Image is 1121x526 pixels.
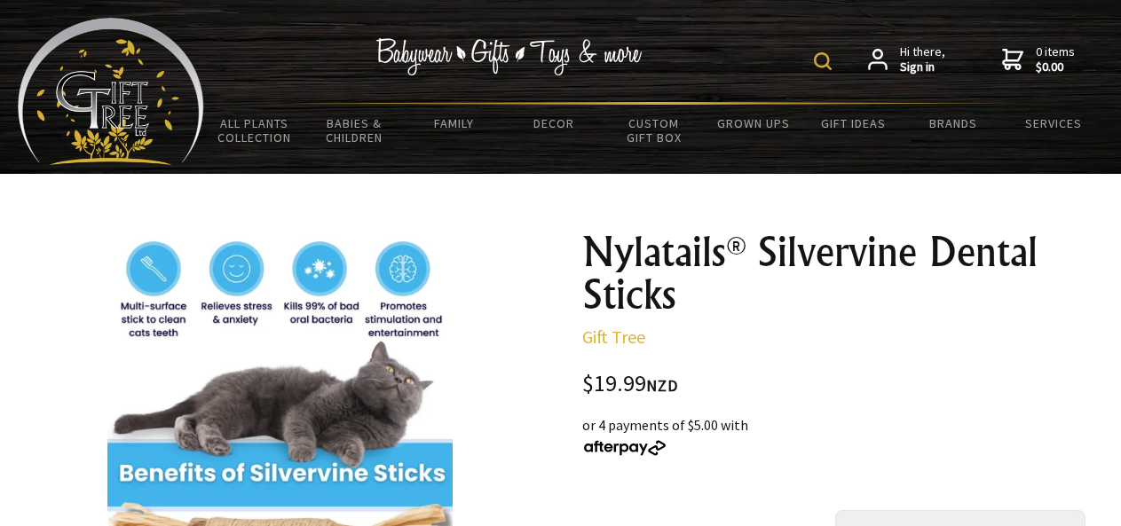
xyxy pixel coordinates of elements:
h1: Nylatails® Silvervine Dental Sticks [582,231,1101,316]
a: Custom Gift Box [604,105,704,156]
a: Decor [504,105,604,142]
span: NZD [646,375,678,396]
strong: Sign in [900,59,945,75]
img: Babywear - Gifts - Toys & more [376,38,643,75]
a: Gift Ideas [803,105,904,142]
img: product search [814,52,832,70]
a: Brands [904,105,1004,142]
a: 0 items$0.00 [1002,44,1075,75]
div: or 4 payments of $5.00 with [582,414,1101,457]
a: Babies & Children [304,105,405,156]
img: Afterpay [582,440,667,456]
a: Grown Ups [704,105,804,142]
div: $19.99 [582,373,1101,396]
a: Family [404,105,504,142]
span: Hi there, [900,44,945,75]
img: Babyware - Gifts - Toys and more... [18,18,204,165]
strong: $0.00 [1036,59,1075,75]
a: All Plants Collection [204,105,304,156]
a: Services [1004,105,1104,142]
a: Hi there,Sign in [868,44,945,75]
a: Gift Tree [582,326,645,348]
span: 0 items [1036,43,1075,75]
